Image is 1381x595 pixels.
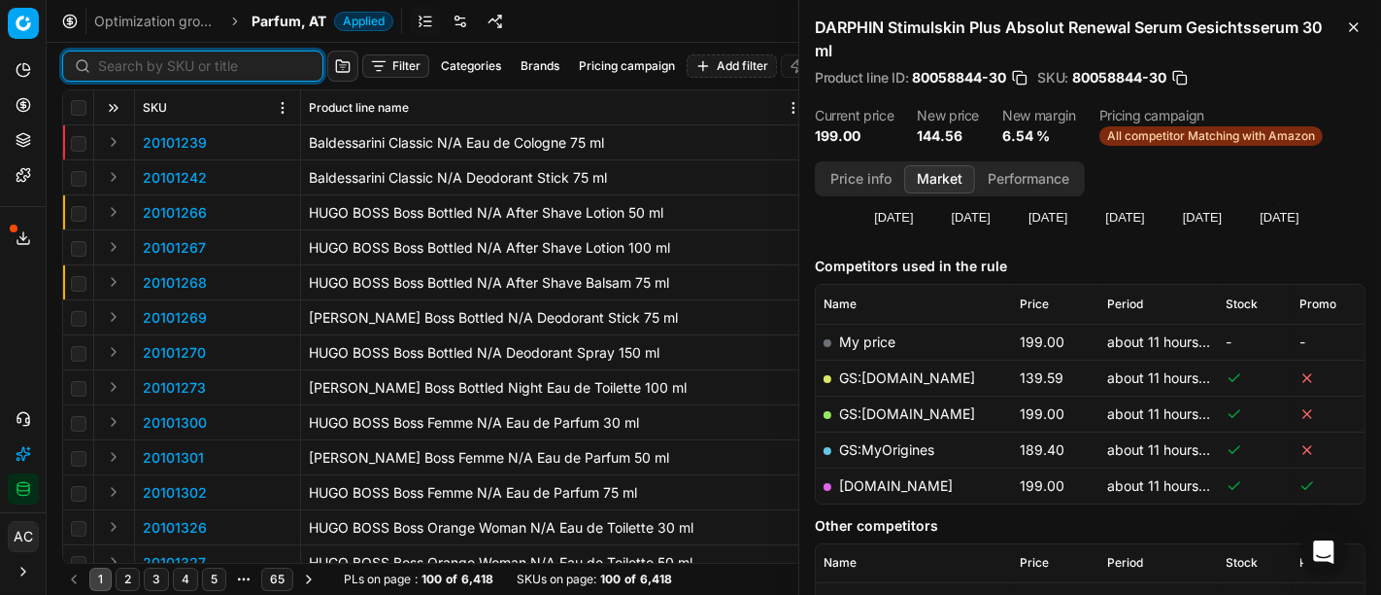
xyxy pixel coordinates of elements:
text: [DATE] [952,210,991,225]
button: 20101266 [143,203,207,223]
span: Name [824,297,857,312]
td: - [1219,324,1292,360]
h5: Other competitors [815,516,1365,536]
dt: Current price [815,109,893,122]
button: Market [904,165,975,193]
a: [DOMAIN_NAME] [839,477,953,494]
button: 4 [173,568,198,591]
span: about 11 hours ago [1107,405,1227,422]
button: 20101269 [143,308,207,328]
span: Product line ID : [815,71,908,85]
span: My price [839,333,895,350]
div: HUGO BOSS Boss Orange Woman N/A Eau de Toilette 50 ml [309,553,803,573]
div: [PERSON_NAME] Boss Bottled Night Eau de Toilette 100 ml [309,378,803,398]
strong: 6,418 [461,572,493,587]
a: GS:MyOrigines [839,441,934,458]
button: 2 [116,568,140,591]
button: Performance [975,165,1082,193]
span: All competitor Matching with Amazon [1099,126,1323,146]
p: 20101301 [143,448,204,468]
button: Expand [102,445,125,469]
button: Expand [102,130,125,154]
span: Parfum, ATApplied [252,12,393,31]
strong: 100 [600,572,621,587]
button: Brands [513,54,567,78]
dd: 144.56 [917,126,979,146]
span: 199.00 [1020,333,1064,350]
button: 20101242 [143,168,207,188]
div: Baldessarini Classic N/A Eau de Cologne 75 ml [309,133,803,153]
div: HUGO BOSS Boss Bottled N/A After Shave Lotion 100 ml [309,238,803,258]
span: SKU [143,100,167,116]
p: 20101267 [143,238,206,258]
span: Stock [1227,555,1259,571]
nav: pagination [62,566,320,593]
div: Baldessarini Classic N/A Deodorant Stick 75 ml [309,168,803,188]
dt: Pricing campaign [1099,109,1323,122]
p: 20101268 [143,273,207,293]
strong: 100 [421,572,442,587]
button: Expand [102,235,125,259]
div: HUGO BOSS Boss Femme N/A Eau de Parfum 75 ml [309,483,803,503]
span: Price [1020,555,1049,571]
p: 20101302 [143,483,207,503]
button: 20101300 [143,413,207,433]
dd: 199.00 [815,126,893,146]
span: about 11 hours ago [1107,333,1227,350]
button: 1 [89,568,112,591]
span: SKU : [1037,71,1068,85]
span: about 11 hours ago [1107,477,1227,494]
span: Promo [1299,297,1336,312]
text: [DATE] [874,210,913,225]
button: 20101327 [143,553,206,573]
button: 20101273 [143,378,206,398]
button: 20101239 [143,133,207,153]
button: Expand [102,410,125,434]
div: HUGO BOSS Boss Femme N/A Eau de Parfum 30 ml [309,413,803,433]
button: Pricing campaign [571,54,683,78]
button: Expand [102,270,125,294]
span: Stock [1227,297,1259,312]
button: Categories [433,54,509,78]
span: Period [1107,297,1143,312]
button: Expand [102,550,125,574]
h2: DARPHIN Stimulskin Plus Absolut Renewal Serum Gesichtsserum 30 ml [815,16,1365,62]
span: 199.00 [1020,477,1064,494]
span: Name [824,555,857,571]
span: 139.59 [1020,369,1063,386]
dt: New margin [1002,109,1076,122]
button: 20101326 [143,518,207,538]
span: 80058844-30 [912,68,1006,87]
strong: of [446,572,457,587]
div: [PERSON_NAME] Boss Bottled N/A Deodorant Stick 75 ml [309,308,803,328]
a: GS:[DOMAIN_NAME] [839,405,975,422]
button: Expand [102,165,125,189]
button: 3 [144,568,169,591]
dd: 6.54 % [1002,126,1076,146]
button: 65 [261,568,293,591]
span: PLs on page [344,572,411,587]
button: 20101270 [143,343,206,363]
div: HUGO BOSS Boss Bottled N/A Deodorant Spray 150 ml [309,343,803,363]
button: Bulk update [781,54,885,78]
div: HUGO BOSS Boss Orange Woman N/A Eau de Toilette 30 ml [309,518,803,538]
dt: New price [917,109,979,122]
button: Filter [362,54,429,78]
button: Expand [102,340,125,364]
div: Open Intercom Messenger [1300,529,1347,576]
strong: of [624,572,636,587]
div: HUGO BOSS Boss Bottled N/A After Shave Lotion 50 ml [309,203,803,223]
span: about 11 hours ago [1107,369,1227,386]
span: SKUs on page : [517,572,596,587]
button: Expand [102,480,125,504]
nav: breadcrumb [94,12,393,31]
span: AC [9,522,38,551]
button: AC [8,521,39,552]
text: [DATE] [1106,210,1145,225]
